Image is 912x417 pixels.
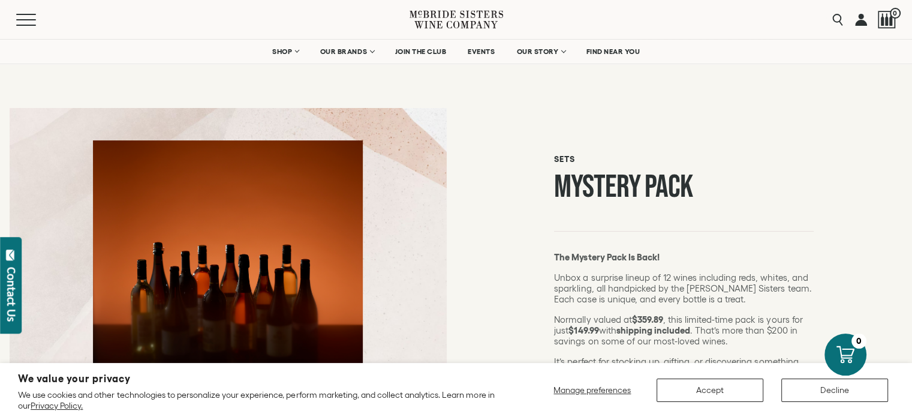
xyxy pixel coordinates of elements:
button: Mobile Menu Trigger [16,14,59,26]
div: 0 [851,334,866,349]
button: Accept [657,379,763,402]
a: Privacy Policy. [31,401,83,410]
span: FIND NEAR YOU [586,47,640,56]
button: Decline [781,379,888,402]
h1: Mystery Pack [554,172,814,202]
span: 0 [890,8,901,19]
a: OUR STORY [508,40,573,64]
strong: $149.99 [568,325,598,335]
p: We use cookies and other technologies to personalize your experience, perform marketing, and coll... [18,389,502,411]
button: Manage preferences [546,379,639,402]
a: OUR BRANDS [312,40,381,64]
span: OUR BRANDS [320,47,367,56]
h6: Sets [554,154,814,164]
span: OUR STORY [516,47,558,56]
a: JOIN THE CLUB [387,40,455,64]
strong: shipping included [616,325,690,335]
strong: The Mystery Pack Is Back! [554,252,660,262]
strong: $359.89 [632,314,663,325]
span: Manage preferences [553,385,631,395]
span: EVENTS [468,47,495,56]
p: Normally valued at , this limited-time pack is yours for just with . That’s more than $200 in sav... [554,314,814,347]
a: SHOP [264,40,306,64]
a: FIND NEAR YOU [579,40,648,64]
a: EVENTS [460,40,502,64]
span: SHOP [272,47,293,56]
p: Unbox a surprise lineup of 12 wines including reds, whites, and sparkling, all handpicked by the ... [554,272,814,305]
p: It’s perfect for stocking up, gifting, or discovering something new. Don’t wait — this spooky-goo... [554,356,814,389]
h2: We value your privacy [18,374,502,384]
span: JOIN THE CLUB [395,47,447,56]
div: Contact Us [5,267,17,322]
